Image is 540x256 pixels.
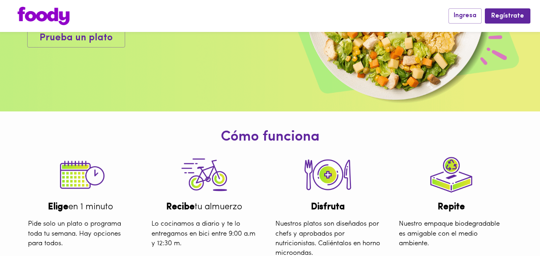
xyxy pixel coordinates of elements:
iframe: Messagebird Livechat Widget [494,210,532,248]
img: tutorial-step-3.png [176,149,232,201]
img: tutorial-step-2.png [300,149,356,201]
div: tu almuerzo [145,201,263,213]
b: Disfruta [311,202,345,212]
b: Repite [438,202,465,212]
img: tutorial-step-4.png [423,149,479,201]
div: Pide solo un plato o programa toda tu semana. Hay opciones para todos. [22,213,139,254]
div: Nuestro empaque biodegradable es amigable con el medio ambiente. [393,213,510,254]
b: Elige [48,202,68,212]
h1: Cómo funciona [6,129,534,145]
span: Prueba un plato [40,32,113,44]
span: Ingresa [454,12,476,20]
span: Regístrate [491,12,524,20]
img: tutorial-step-1.png [53,149,109,201]
button: Prueba un plato [27,29,125,48]
img: logo.png [18,7,70,25]
div: Lo cocinamos a diario y te lo entregamos en bici entre 9:00 a.m y 12:30 m. [145,213,263,254]
b: Recibe [166,202,195,212]
div: en 1 minuto [22,201,139,213]
button: Regístrate [485,8,530,23]
button: Ingresa [448,8,482,23]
